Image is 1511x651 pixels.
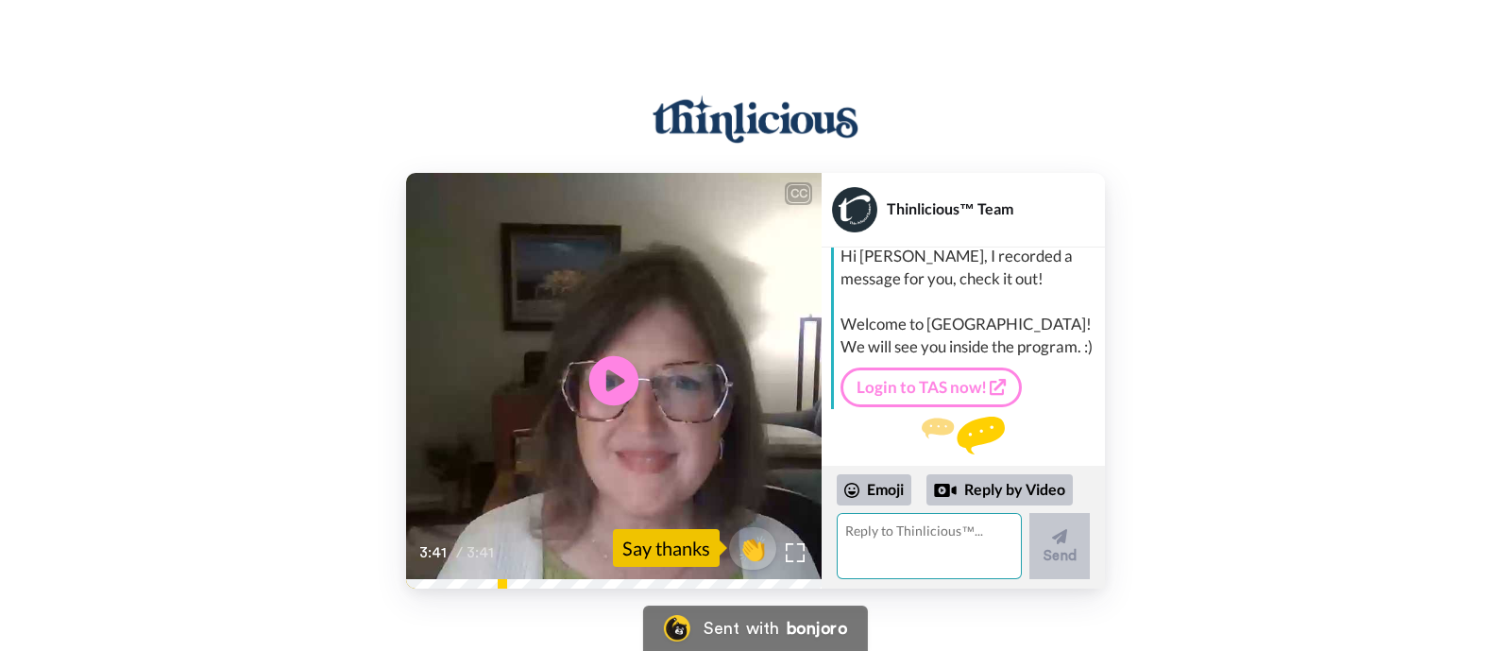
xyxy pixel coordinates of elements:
a: Login to TAS now! [840,368,1022,407]
div: CC [787,184,810,203]
button: Send [1029,513,1090,579]
img: Full screen [786,543,805,562]
span: 3:41 [419,541,452,564]
img: message.svg [922,417,1005,454]
button: 👏 [729,527,776,570]
div: Reply by Video [934,479,957,502]
div: bonjoro [787,620,847,637]
div: Sent with [704,620,779,637]
img: Thinlicious® Team logo [652,94,859,145]
span: 3:41 [467,541,500,564]
div: Hi [PERSON_NAME], I recorded a message for you, check it out! Welcome to [GEOGRAPHIC_DATA]! We wi... [840,245,1100,358]
div: Thinlicious™ Team [887,199,1104,217]
span: 👏 [729,533,776,563]
div: Send Thinlicious™ a reply. [822,417,1105,486]
img: Bonjoro Logo [664,615,690,642]
div: Emoji [837,474,911,505]
span: / [456,541,463,564]
div: Reply by Video [926,474,1073,506]
img: Profile Image [832,187,877,232]
a: Bonjoro LogoSent withbonjoro [643,606,868,651]
div: Say thanks [613,529,720,567]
